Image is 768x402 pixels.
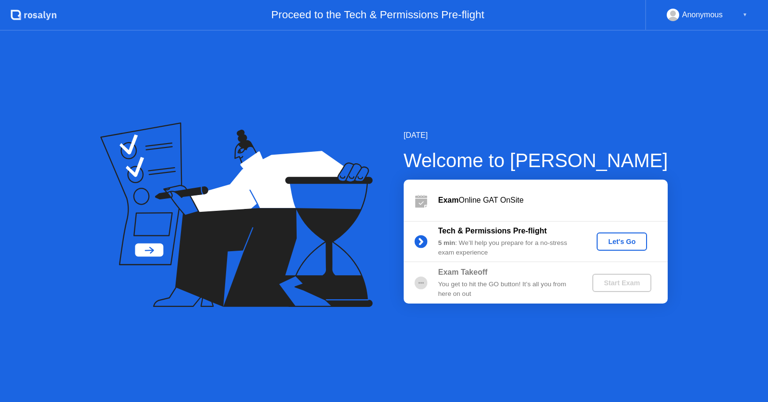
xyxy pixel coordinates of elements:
div: You get to hit the GO button! It’s all you from here on out [438,280,576,299]
button: Let's Go [597,232,647,251]
div: Let's Go [600,238,643,245]
div: : We’ll help you prepare for a no-stress exam experience [438,238,576,258]
div: [DATE] [404,130,668,141]
div: Start Exam [596,279,648,287]
div: Anonymous [682,9,723,21]
div: Welcome to [PERSON_NAME] [404,146,668,175]
b: Tech & Permissions Pre-flight [438,227,547,235]
div: Online GAT OnSite [438,195,668,206]
b: 5 min [438,239,456,246]
b: Exam Takeoff [438,268,488,276]
b: Exam [438,196,459,204]
div: ▼ [743,9,747,21]
button: Start Exam [592,274,651,292]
